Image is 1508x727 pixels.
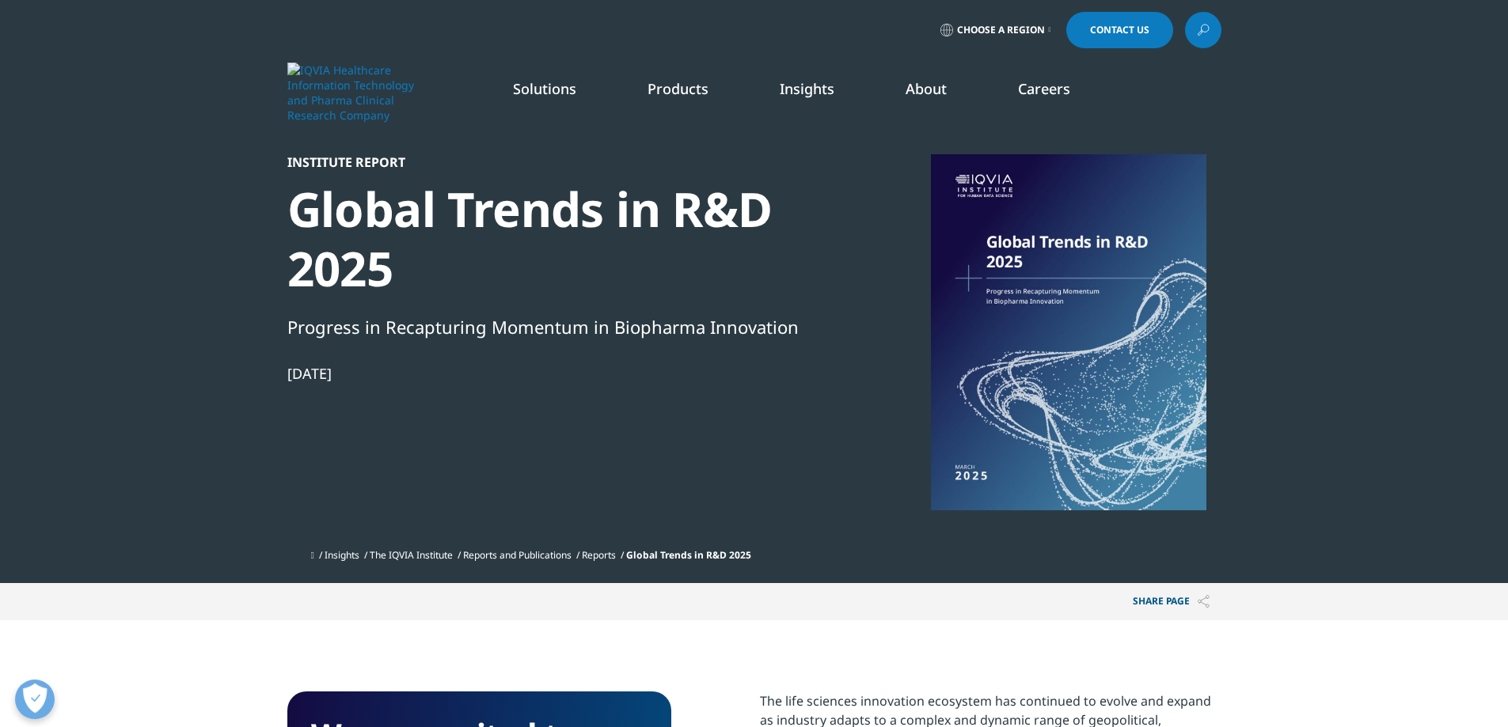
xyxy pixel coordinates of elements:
div: Global Trends in R&D 2025 [287,180,830,298]
div: Progress in Recapturing Momentum in Biopharma Innovation [287,313,830,340]
span: Global Trends in R&D 2025 [626,548,751,562]
nav: Primary [420,55,1221,130]
span: Contact Us [1090,25,1149,35]
a: The IQVIA Institute [370,548,453,562]
div: Institute Report [287,154,830,170]
a: Solutions [513,79,576,98]
p: Share PAGE [1121,583,1221,620]
span: Choose a Region [957,24,1045,36]
a: Reports [582,548,616,562]
a: Products [648,79,708,98]
img: Share PAGE [1198,595,1210,608]
a: About [906,79,947,98]
a: Insights [780,79,834,98]
a: Reports and Publications [463,548,572,562]
a: Insights [325,548,359,562]
a: Contact Us [1066,12,1173,48]
img: IQVIA Healthcare Information Technology and Pharma Clinical Research Company [287,62,414,123]
button: Ouvrir le centre de préférences [15,680,55,719]
div: [DATE] [287,364,830,383]
a: Careers [1018,79,1070,98]
button: Share PAGEShare PAGE [1121,583,1221,620]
